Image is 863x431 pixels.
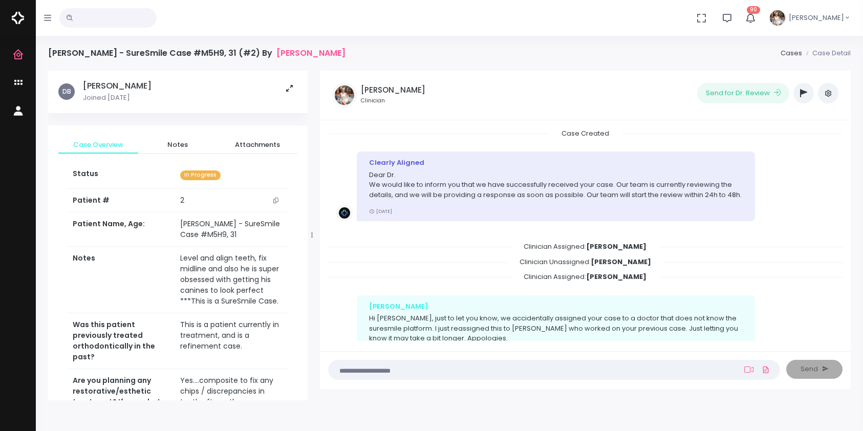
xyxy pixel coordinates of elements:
div: scrollable content [328,128,843,341]
td: Yes....composite to fix any chips / discrepancies in teeth after ortho [174,369,289,424]
span: Clinician Unassigned: [507,254,663,270]
img: Header Avatar [768,9,787,27]
td: [PERSON_NAME] - SureSmile Case #M5H9, 31 [174,212,289,247]
a: Add Loom Video [742,365,756,374]
span: 90 [747,6,760,14]
img: Logo Horizontal [12,7,24,29]
th: Was this patient previously treated orthodontically in the past? [67,313,174,369]
span: Clinician Assigned: [511,239,659,254]
a: Cases [781,48,802,58]
th: Notes [67,246,174,313]
b: [PERSON_NAME] [591,257,651,267]
div: scrollable content [48,71,308,400]
td: This is a patient currently in treatment, and is a refinement case. [174,313,289,369]
th: Are you planning any restorative/esthetic treatment? If yes, what are you planning? [67,369,174,424]
div: [PERSON_NAME] [369,301,743,312]
a: [PERSON_NAME] [276,48,346,58]
th: Status [67,162,174,188]
a: Add Files [760,360,772,379]
span: Case Overview [67,140,130,150]
span: Notes [146,140,210,150]
h5: [PERSON_NAME] [83,81,152,91]
th: Patient Name, Age: [67,212,174,247]
h4: [PERSON_NAME] - SureSmile Case #M5H9, 31 (#2) By [48,48,346,58]
div: Clearly Aligned [369,158,743,168]
h5: [PERSON_NAME] [361,85,425,95]
li: Case Detail [802,48,851,58]
span: DB [58,83,75,100]
b: [PERSON_NAME] [586,242,646,251]
span: [PERSON_NAME] [789,13,844,23]
span: Case Created [549,125,621,141]
button: Send for Dr. Review [697,83,789,103]
small: Clinician [361,97,425,105]
span: Clinician Assigned: [511,269,659,285]
p: Joined [DATE] [83,93,152,103]
p: Hi [PERSON_NAME], just to let you know, we accidentally assigned your case to a doctor that does ... [369,313,743,343]
span: In Progress [180,170,221,180]
b: [PERSON_NAME] [586,272,646,282]
p: Dear Dr. We would like to inform you that we have successfully received your case. Our team is cu... [369,170,743,200]
td: 2 [174,189,289,212]
small: [DATE] [369,208,392,214]
span: Attachments [226,140,289,150]
td: Level and align teeth, fix midline and also he is super obsessed with getting his canines to look... [174,246,289,313]
th: Patient # [67,188,174,212]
